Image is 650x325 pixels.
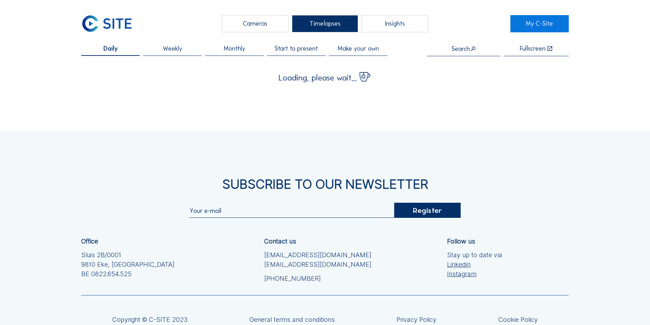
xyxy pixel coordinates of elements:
a: [EMAIL_ADDRESS][DOMAIN_NAME] [264,260,371,269]
div: Fullscreen [520,45,546,52]
a: [PHONE_NUMBER] [264,274,371,283]
div: Stay up to date via [447,250,502,279]
div: Cameras [222,15,288,32]
div: Office [81,238,98,245]
div: Timelapses [292,15,358,32]
a: C-SITE Logo [81,15,140,32]
img: C-SITE Logo [81,15,132,32]
a: Cookie Policy [498,317,538,323]
a: My C-Site [510,15,569,32]
span: Daily [103,45,118,52]
div: Subscribe to our newsletter [81,178,569,190]
span: Loading, please wait... [279,74,357,82]
span: Start to present [274,45,318,52]
a: Instagram [447,269,502,279]
div: Contact us [264,238,296,245]
div: Follow us [447,238,475,245]
span: Weekly [163,45,182,52]
span: Monthly [224,45,245,52]
div: Register [394,203,460,218]
input: Your e-mail [190,207,394,215]
a: [EMAIL_ADDRESS][DOMAIN_NAME] [264,250,371,260]
div: Insights [362,15,428,32]
a: Privacy Policy [396,317,436,323]
div: Sluis 2B/0001 9810 Eke, [GEOGRAPHIC_DATA] BE 0822.654.525 [81,250,174,279]
div: Copyright © C-SITE 2023 [112,317,187,323]
a: General terms and conditions [249,317,335,323]
span: Make your own [338,45,379,52]
a: Linkedin [447,260,502,269]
